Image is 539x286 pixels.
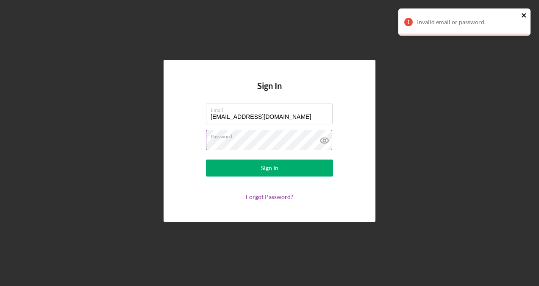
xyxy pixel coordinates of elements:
label: Password [211,130,333,140]
label: Email [211,104,333,113]
button: Sign In [206,160,333,177]
button: close [521,12,527,20]
div: Invalid email or password. [417,19,519,25]
a: Forgot Password? [246,193,293,200]
h4: Sign In [257,81,282,104]
div: Sign In [261,160,278,177]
